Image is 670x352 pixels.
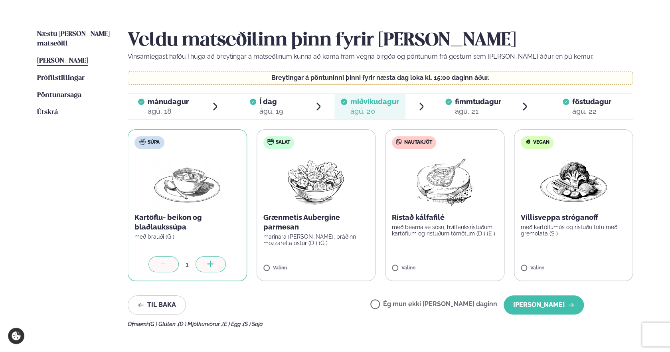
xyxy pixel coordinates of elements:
[281,155,351,206] img: Salad.png
[263,213,369,232] p: Grænmetis Aubergine parmesan
[350,107,399,116] div: ágú. 20
[396,138,402,145] img: beef.svg
[533,139,549,146] span: Vegan
[148,107,189,116] div: ágú. 18
[521,224,627,237] p: með kartöflumús og ristuðu tofu með gremolata (S )
[37,57,88,64] span: [PERSON_NAME]
[350,97,399,106] span: miðvikudagur
[572,97,611,106] span: föstudagur
[128,321,633,327] div: Ofnæmi:
[455,107,501,116] div: ágú. 21
[134,233,240,240] p: með brauði (G )
[134,213,240,232] p: Kartöflu- beikon og blaðlaukssúpa
[128,52,633,61] p: Vinsamlegast hafðu í huga að breytingar á matseðlinum kunna að koma fram vegna birgða og pöntunum...
[276,139,290,146] span: Salat
[37,108,58,117] a: Útskrá
[8,328,24,344] a: Cookie settings
[37,31,110,47] span: Næstu [PERSON_NAME] matseðill
[136,75,625,81] p: Breytingar á pöntuninni þinni fyrir næsta dag loka kl. 15:00 daginn áður.
[37,56,88,66] a: [PERSON_NAME]
[521,213,627,222] p: Villisveppa stróganoff
[149,321,178,327] span: (G ) Glúten ,
[37,92,81,99] span: Pöntunarsaga
[263,233,369,246] p: marinara [PERSON_NAME], bráðinn mozzarella ostur (D ) (G )
[37,91,81,100] a: Pöntunarsaga
[504,295,584,314] button: [PERSON_NAME]
[392,224,498,237] p: með bearnaise sósu, hvítlauksristuðum kartöflum og ristuðum tómötum (D ) (E )
[222,321,243,327] span: (E ) Egg ,
[37,73,85,83] a: Prófílstillingar
[525,138,531,145] img: Vegan.svg
[37,75,85,81] span: Prófílstillingar
[259,107,283,116] div: ágú. 19
[409,155,480,206] img: Lamb-Meat.png
[148,139,160,146] span: Súpa
[37,30,112,49] a: Næstu [PERSON_NAME] matseðill
[455,97,501,106] span: fimmtudagur
[243,321,263,327] span: (S ) Soja
[128,30,633,52] h2: Veldu matseðilinn þinn fyrir [PERSON_NAME]
[152,155,222,206] img: Soup.png
[572,107,611,116] div: ágú. 22
[139,138,146,145] img: soup.svg
[37,109,58,116] span: Útskrá
[128,295,186,314] button: Til baka
[259,97,283,107] span: Í dag
[267,138,274,145] img: salad.svg
[178,321,222,327] span: (D ) Mjólkurvörur ,
[538,155,609,206] img: Vegan.png
[392,213,498,222] p: Ristað kálfafilé
[148,97,189,106] span: mánudagur
[179,260,196,269] div: 1
[404,139,432,146] span: Nautakjöt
